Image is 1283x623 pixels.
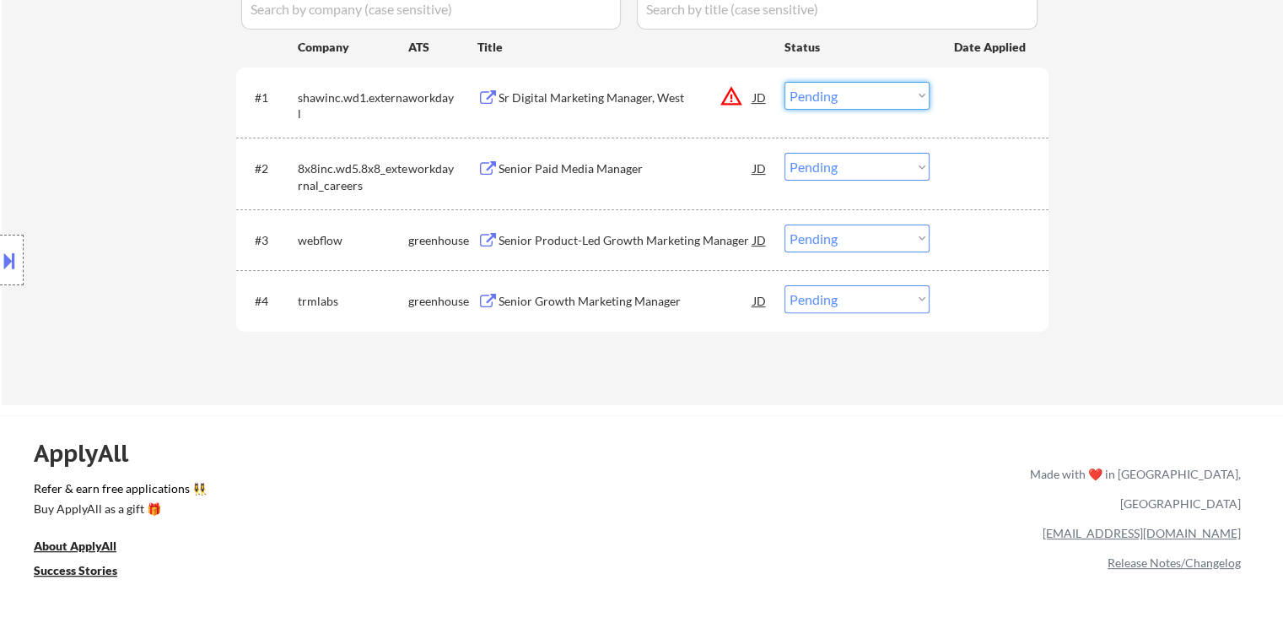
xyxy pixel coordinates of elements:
div: greenhouse [408,232,477,249]
div: Date Applied [954,39,1028,56]
a: About ApplyAll [34,538,140,559]
div: workday [408,160,477,177]
a: [EMAIL_ADDRESS][DOMAIN_NAME] [1043,526,1241,540]
div: greenhouse [408,293,477,310]
u: About ApplyAll [34,539,116,553]
button: warning_amber [720,84,743,108]
div: Made with ❤️ in [GEOGRAPHIC_DATA], [GEOGRAPHIC_DATA] [1023,459,1241,518]
div: Senior Paid Media Manager [499,160,753,177]
div: webflow [298,232,408,249]
div: Senior Growth Marketing Manager [499,293,753,310]
div: shawinc.wd1.external [298,89,408,122]
a: Success Stories [34,562,140,583]
u: Success Stories [34,563,117,577]
a: Refer & earn free applications 👯‍♀️ [34,483,677,501]
div: ATS [408,39,477,56]
div: JD [752,225,768,255]
div: Buy ApplyAll as a gift 🎁 [34,503,202,515]
div: ApplyAll [34,439,148,468]
div: Company [298,39,408,56]
div: Status [784,31,930,62]
div: JD [752,82,768,112]
div: workday [408,89,477,106]
a: Release Notes/Changelog [1108,555,1241,570]
div: Title [477,39,768,56]
div: #1 [255,89,284,106]
div: trmlabs [298,293,408,310]
div: Sr Digital Marketing Manager, West [499,89,753,106]
div: JD [752,285,768,316]
div: Senior Product-Led Growth Marketing Manager [499,232,753,249]
a: Buy ApplyAll as a gift 🎁 [34,501,202,522]
div: 8x8inc.wd5.8x8_external_careers [298,160,408,193]
div: JD [752,153,768,183]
